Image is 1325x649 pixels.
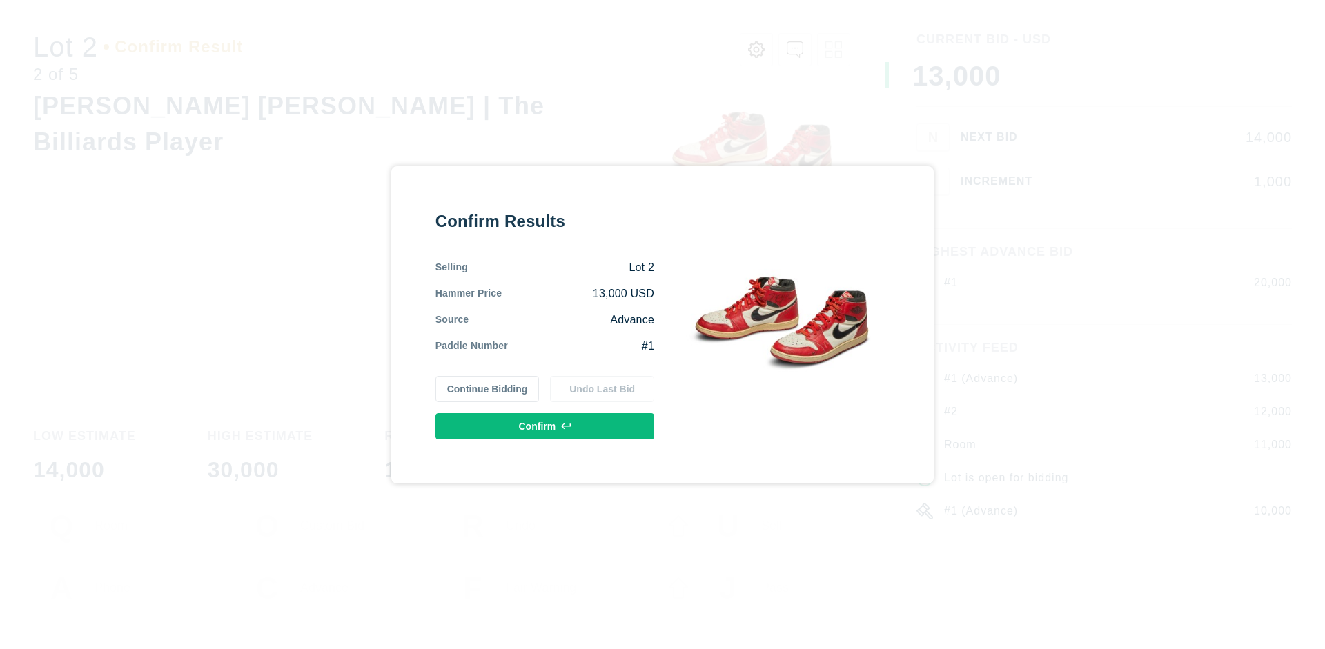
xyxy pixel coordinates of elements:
[502,286,654,301] div: 13,000 USD
[508,339,654,354] div: #1
[435,339,508,354] div: Paddle Number
[435,413,654,439] button: Confirm
[550,376,654,402] button: Undo Last Bid
[469,312,654,328] div: Advance
[435,210,654,232] div: Confirm Results
[435,312,469,328] div: Source
[435,376,540,402] button: Continue Bidding
[435,286,502,301] div: Hammer Price
[435,260,468,275] div: Selling
[468,260,654,275] div: Lot 2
